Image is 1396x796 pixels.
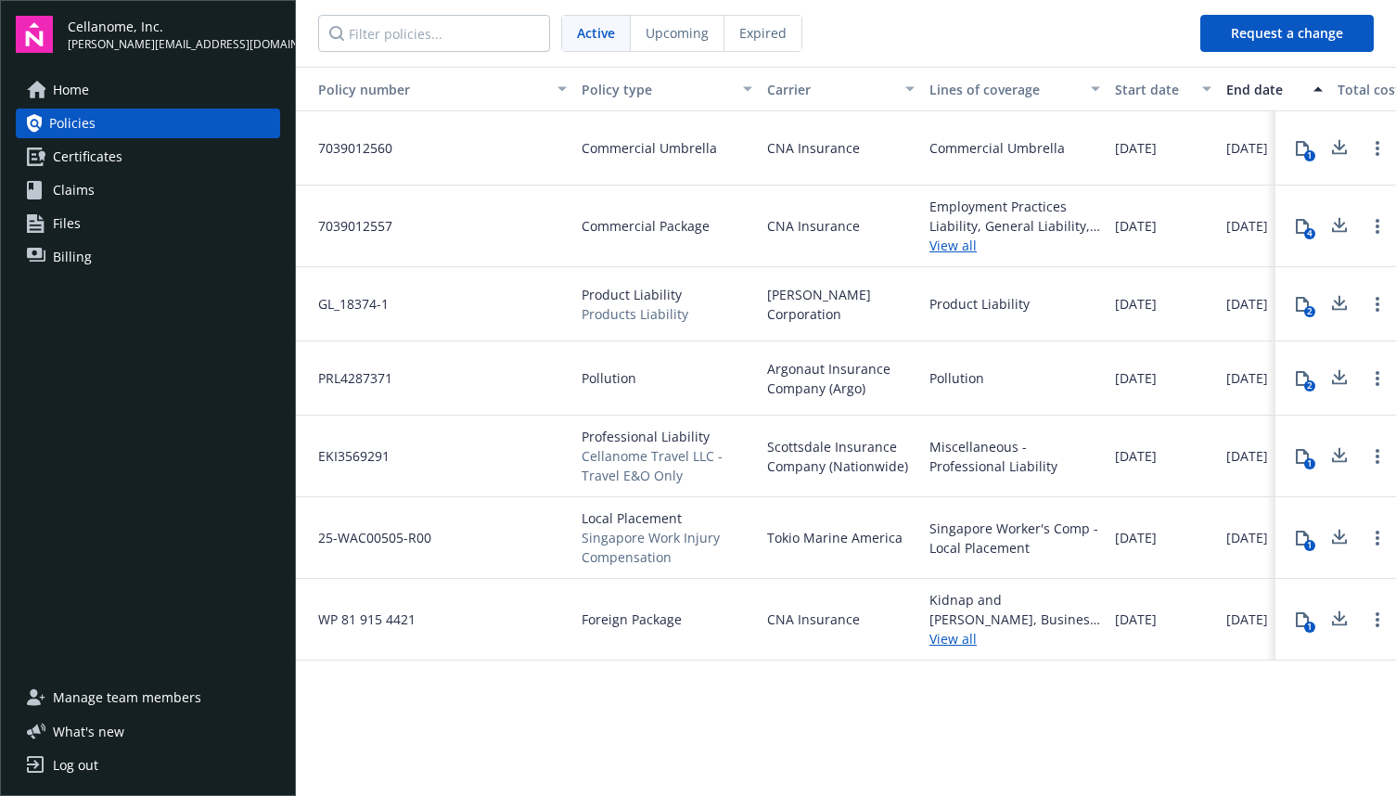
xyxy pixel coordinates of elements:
span: [PERSON_NAME] Corporation [767,285,915,324]
a: Open options [1366,293,1389,315]
span: Tokio Marine America [767,528,903,547]
div: Kidnap and [PERSON_NAME], Business Travel Accident, Commercial Auto Liability, Employee Benefits ... [929,590,1100,629]
span: [DATE] [1115,610,1157,629]
span: Policies [49,109,96,138]
span: [DATE] [1226,446,1268,466]
span: 7039012560 [303,138,392,158]
div: 1 [1304,622,1315,633]
div: Miscellaneous - Professional Liability [929,437,1100,476]
span: [DATE] [1226,528,1268,547]
span: Pollution [582,368,636,388]
button: Cellanome, Inc.[PERSON_NAME][EMAIL_ADDRESS][DOMAIN_NAME] [68,16,280,53]
input: Filter policies... [318,15,550,52]
span: Commercial Umbrella [582,138,717,158]
span: CNA Insurance [767,216,860,236]
div: 2 [1304,306,1315,317]
div: Policy type [582,80,732,99]
div: 4 [1304,228,1315,239]
span: 25-WAC00505-R00 [303,528,431,547]
a: Certificates [16,142,280,172]
button: Policy type [574,67,760,111]
span: Expired [739,23,787,43]
button: Lines of coverage [922,67,1108,111]
span: Singapore Work Injury Compensation [582,528,752,567]
span: PRL4287371 [303,368,392,388]
span: Argonaut Insurance Company (Argo) [767,359,915,398]
button: Start date [1108,67,1219,111]
span: Cellanome, Inc. [68,17,280,36]
span: [DATE] [1226,216,1268,236]
span: Products Liability [582,304,688,324]
div: End date [1226,80,1302,99]
span: 7039012557 [303,216,392,236]
span: Commercial Package [582,216,710,236]
div: 1 [1304,540,1315,551]
div: Log out [53,751,98,780]
a: Files [16,209,280,238]
span: What ' s new [53,722,124,741]
span: [PERSON_NAME][EMAIL_ADDRESS][DOMAIN_NAME] [68,36,280,53]
span: Professional Liability [582,427,752,446]
span: Upcoming [646,23,709,43]
span: [DATE] [1226,294,1268,314]
span: Certificates [53,142,122,172]
span: [DATE] [1115,446,1157,466]
div: Start date [1115,80,1191,99]
a: Manage team members [16,683,280,713]
div: Employment Practices Liability, General Liability, Commercial Property, Commercial Auto Liability [929,197,1100,236]
span: [DATE] [1115,216,1157,236]
a: Home [16,75,280,105]
div: Pollution [929,368,984,388]
span: Cellanome Travel LLC - Travel E&O Only [582,446,752,485]
span: WP 81 915 4421 [303,610,416,629]
div: 1 [1304,150,1315,161]
a: Policies [16,109,280,138]
span: GL_18374-1 [303,294,389,314]
a: Open options [1366,215,1389,238]
span: Claims [53,175,95,205]
span: EKI3569291 [303,446,390,466]
img: navigator-logo.svg [16,16,53,53]
span: [DATE] [1226,610,1268,629]
button: 1 [1284,520,1321,557]
span: [DATE] [1115,528,1157,547]
a: Open options [1366,527,1389,549]
span: Foreign Package [582,610,682,629]
span: [DATE] [1226,368,1268,388]
div: 1 [1304,458,1315,469]
button: 1 [1284,130,1321,167]
div: Commercial Umbrella [929,138,1065,158]
a: View all [929,629,1100,648]
div: Carrier [767,80,894,99]
button: Request a change [1200,15,1374,52]
div: Singapore Worker's Comp - Local Placement [929,519,1100,558]
a: Claims [16,175,280,205]
button: What's new [16,722,154,741]
button: End date [1219,67,1330,111]
span: Scottsdale Insurance Company (Nationwide) [767,437,915,476]
a: Open options [1366,137,1389,160]
span: Billing [53,242,92,272]
button: 4 [1284,208,1321,245]
span: [DATE] [1115,294,1157,314]
button: 2 [1284,286,1321,323]
a: View all [929,236,1100,255]
button: Carrier [760,67,922,111]
span: Home [53,75,89,105]
a: Billing [16,242,280,272]
div: Policy number [303,80,546,99]
button: 2 [1284,360,1321,397]
div: Toggle SortBy [303,80,546,99]
a: Open options [1366,367,1389,390]
button: 1 [1284,601,1321,638]
span: Active [577,23,615,43]
span: [DATE] [1115,138,1157,158]
div: Product Liability [929,294,1030,314]
span: [DATE] [1226,138,1268,158]
a: Open options [1366,445,1389,468]
span: Local Placement [582,508,752,528]
span: Manage team members [53,683,201,713]
div: Lines of coverage [929,80,1080,99]
span: CNA Insurance [767,138,860,158]
span: CNA Insurance [767,610,860,629]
